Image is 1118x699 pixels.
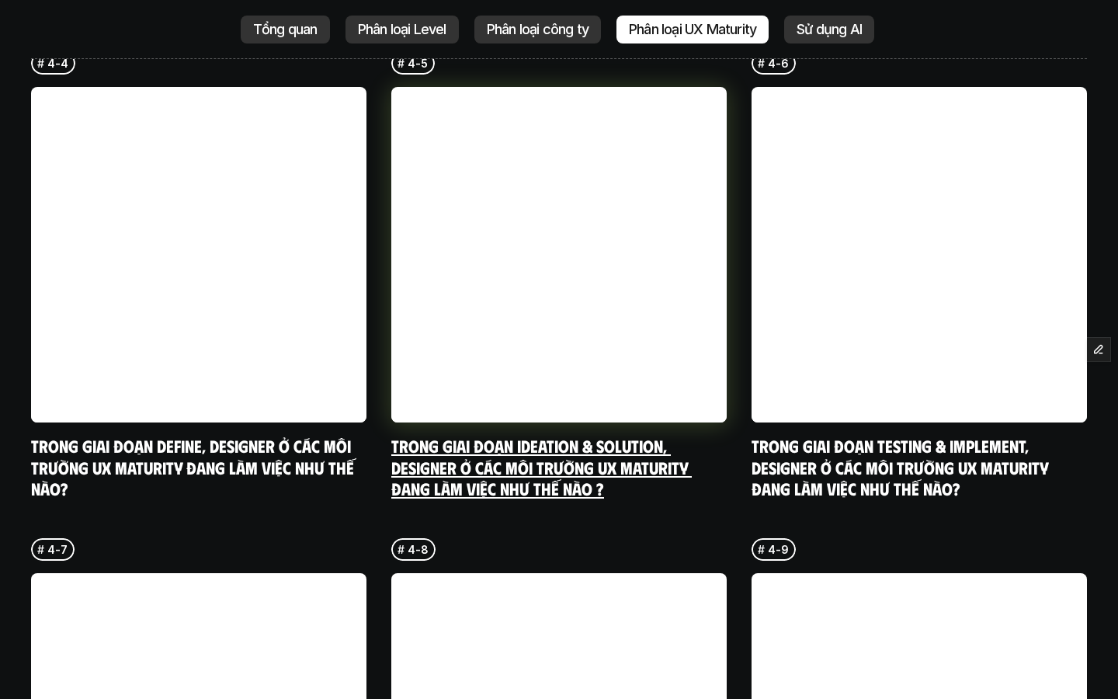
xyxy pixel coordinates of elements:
[345,16,459,43] a: Phân loại Level
[616,16,769,43] a: Phân loại UX Maturity
[797,22,862,37] p: Sử dụng AI
[758,543,765,555] h6: #
[768,55,788,71] p: 4-6
[31,435,358,499] a: Trong giai đoạn Define, designer ở các môi trường UX Maturity đang làm việc như thế nào?
[358,22,446,37] p: Phân loại Level
[408,55,427,71] p: 4-5
[37,543,44,555] h6: #
[47,55,68,71] p: 4-4
[474,16,601,43] a: Phân loại công ty
[398,57,404,69] h6: #
[47,541,67,558] p: 4-7
[241,16,330,43] a: Tổng quan
[758,57,765,69] h6: #
[784,16,874,43] a: Sử dụng AI
[629,22,756,37] p: Phân loại UX Maturity
[752,435,1052,499] a: Trong giai đoạn Testing & Implement, designer ở các môi trường UX maturity đang làm việc như thế ...
[768,541,788,558] p: 4-9
[253,22,318,37] p: Tổng quan
[408,541,428,558] p: 4-8
[391,435,692,499] a: Trong giai đoạn Ideation & Solution, designer ở các môi trường UX Maturity đang làm việc như thế ...
[37,57,44,69] h6: #
[1087,338,1110,361] button: Edit Framer Content
[487,22,589,37] p: Phân loại công ty
[398,543,404,555] h6: #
